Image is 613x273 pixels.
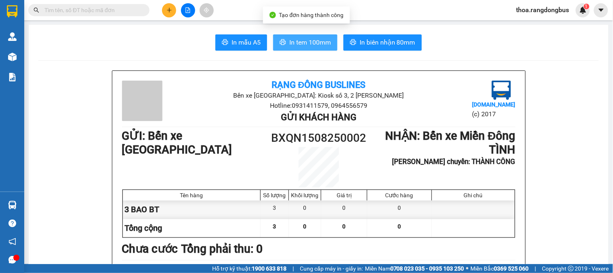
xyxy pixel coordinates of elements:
[471,264,529,273] span: Miền Bắc
[8,256,16,264] span: message
[122,242,178,256] b: Chưa cước
[44,6,140,15] input: Tìm tên, số ĐT hoặc mã đơn
[300,264,363,273] span: Cung cấp máy in - giấy in:
[273,34,337,51] button: printerIn tem 100mm
[125,192,259,198] div: Tên hàng
[402,262,515,270] li: 07:40[DATE]
[343,34,422,51] button: printerIn biên nhận 80mm
[369,192,429,198] div: Cước hàng
[252,265,286,272] strong: 1900 633 818
[510,5,576,15] span: thoa.rangdongbus
[594,3,608,17] button: caret-down
[187,90,450,100] li: Bến xe [GEOGRAPHIC_DATA]: Kiosk số 3, 2 [PERSON_NAME]
[200,3,214,17] button: aim
[204,7,209,13] span: aim
[293,264,294,273] span: |
[492,81,511,100] img: logo.jpg
[261,200,289,219] div: 3
[8,53,17,61] img: warehouse-icon
[291,192,319,198] div: Khối lượng
[585,4,588,9] span: 1
[8,220,16,227] span: question-circle
[289,37,331,47] span: In tem 100mm
[272,80,366,90] b: Rạng Đông Buslines
[466,267,469,270] span: ⚪️
[8,73,17,81] img: solution-icon
[7,5,17,17] img: logo-vxr
[232,37,261,47] span: In mẫu A5
[187,100,450,111] li: Hotline: 0931411579, 0964556579
[385,129,515,143] b: NHẬN : Bến xe Miền Đông
[281,112,356,122] b: Gửi khách hàng
[8,201,17,209] img: warehouse-icon
[166,7,172,13] span: plus
[367,200,432,219] div: 0
[185,7,191,13] span: file-add
[365,264,464,273] span: Miền Nam
[472,109,515,119] li: (c) 2017
[472,101,515,108] b: [DOMAIN_NAME]
[398,223,401,230] span: 0
[535,264,536,273] span: |
[434,192,513,198] div: Ghi chú
[390,265,464,272] strong: 0708 023 035 - 0935 103 250
[122,129,232,156] b: GỬI : Bến xe [GEOGRAPHIC_DATA]
[303,223,307,230] span: 0
[321,200,367,219] div: 0
[584,4,590,9] sup: 1
[279,12,344,18] span: Tạo đơn hàng thành công
[123,200,261,219] div: 3 BAO BT
[181,242,263,256] b: Tổng phải thu: 0
[273,223,276,230] span: 3
[494,265,529,272] strong: 0369 525 060
[8,238,16,245] span: notification
[289,200,321,219] div: 0
[323,192,365,198] div: Giá trị
[212,264,286,273] span: Hỗ trợ kỹ thuật:
[350,39,356,47] span: printer
[263,192,286,198] div: Số lượng
[162,3,176,17] button: plus
[568,266,574,271] span: copyright
[368,143,515,157] h1: TÌNH
[343,223,346,230] span: 0
[125,223,162,233] span: Tổng cộng
[270,129,368,147] h1: BXQN1508250002
[222,39,228,47] span: printer
[579,6,587,14] img: icon-new-feature
[215,34,267,51] button: printerIn mẫu A5
[392,158,516,166] b: [PERSON_NAME] chuyển: THÀNH CÔNG
[8,32,17,41] img: warehouse-icon
[181,3,195,17] button: file-add
[280,39,286,47] span: printer
[598,6,605,14] span: caret-down
[270,12,276,18] span: check-circle
[360,37,415,47] span: In biên nhận 80mm
[34,7,39,13] span: search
